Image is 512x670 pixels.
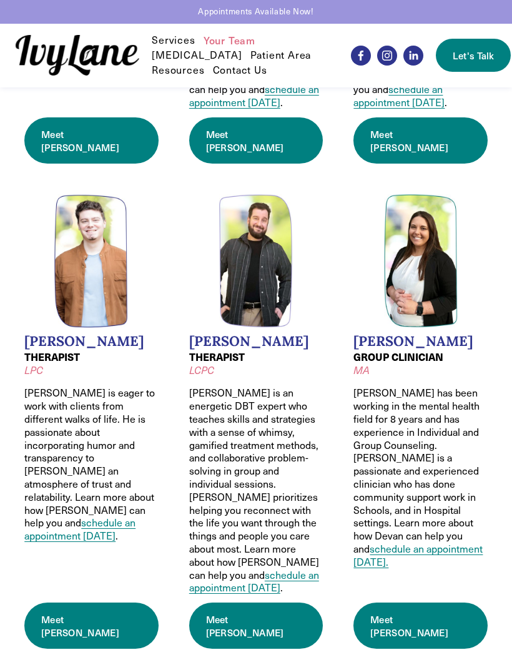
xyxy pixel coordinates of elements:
p: [PERSON_NAME] has been working in the mental health field for 8 years and has experience in Indiv... [353,387,487,568]
h2: [PERSON_NAME] [353,333,487,349]
a: schedule an appointment [DATE] [353,82,445,109]
strong: GROUP CLINICIAN [353,350,443,364]
a: Let's Talk [436,39,511,72]
a: [MEDICAL_DATA] [152,48,242,63]
strong: THERAPIST [24,350,80,364]
a: Meet [PERSON_NAME] [24,117,158,164]
img: Devan Lesch, MA [384,194,458,328]
a: Meet [PERSON_NAME] [353,603,487,649]
h2: [PERSON_NAME] [24,333,158,349]
em: LPC [24,363,43,377]
a: schedule an appointment [DATE] [189,568,319,594]
p: [PERSON_NAME] is eager to work with clients from different walks of life. He is passionate about ... [24,387,158,543]
em: MA [353,363,370,377]
a: Contact Us [213,63,267,78]
img: Ivy Lane Counseling &mdash; Therapy that works for you [16,35,139,76]
a: Instagram [377,46,397,66]
strong: THERAPIST [189,350,245,364]
img: Justin Irvin Headshot [219,194,293,328]
a: folder dropdown [152,63,204,78]
a: Patient Area [250,48,312,63]
span: Services [152,34,195,47]
a: Your Team [204,33,255,48]
p: [PERSON_NAME] is an energetic DBT expert who teaches skills and strategies with a sense of whimsy... [189,387,323,594]
a: schedule an appointment [DATE]. [353,542,483,568]
a: Meet [PERSON_NAME] [189,117,323,164]
span: Resources [152,64,204,77]
a: Facebook [351,46,371,66]
a: Meet [PERSON_NAME] [353,117,487,164]
em: LCPC [189,363,214,377]
h2: [PERSON_NAME] [189,333,323,349]
a: Meet [PERSON_NAME] [189,603,323,649]
a: schedule an appointment [DATE] [24,516,135,542]
a: LinkedIn [403,46,423,66]
a: folder dropdown [152,33,195,48]
a: schedule an appointment [DATE] [189,82,319,109]
img: Headshot of Joey Petersen [54,194,128,328]
a: Meet [PERSON_NAME] [24,603,158,649]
